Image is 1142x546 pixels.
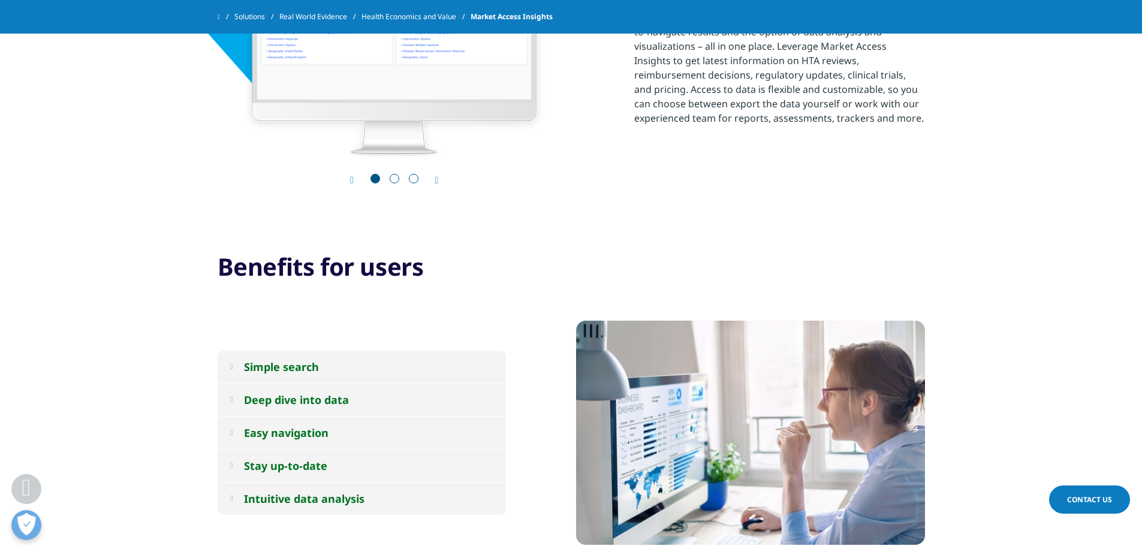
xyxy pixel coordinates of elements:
a: Real World Evidence [279,6,361,28]
a: Contact Us [1049,485,1130,514]
div: Easy navigation [244,426,329,440]
a: Solutions [234,6,279,28]
button: Simple search [218,351,506,383]
div: Simple search [244,360,319,374]
span: Go to slide 1 [370,174,380,183]
div: Stay up-to-date [244,458,327,473]
span: Market Access Insights [471,6,553,28]
div: Intuitive data analysis [244,491,364,506]
span: Go to slide 2 [390,174,399,183]
img: Iqvia Human data science [576,321,925,545]
div: Previous slide [350,174,366,186]
div: Deep dive into data [244,393,349,407]
span: Go to slide 3 [409,174,418,183]
button: Stay up-to-date [218,450,506,482]
span: Contact Us [1067,494,1112,505]
p: Gain access to simple, powerful searches with up-to-date, easy-to-navigate results and the option... [634,10,925,132]
button: 打开偏好 [11,510,41,540]
h3: Benefits for users [218,252,925,291]
button: Easy navigation [218,417,506,449]
button: Deep dive into data [218,384,506,416]
button: Intuitive data analysis [218,482,506,515]
div: Next slide [423,174,439,186]
a: Health Economics and Value [361,6,471,28]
